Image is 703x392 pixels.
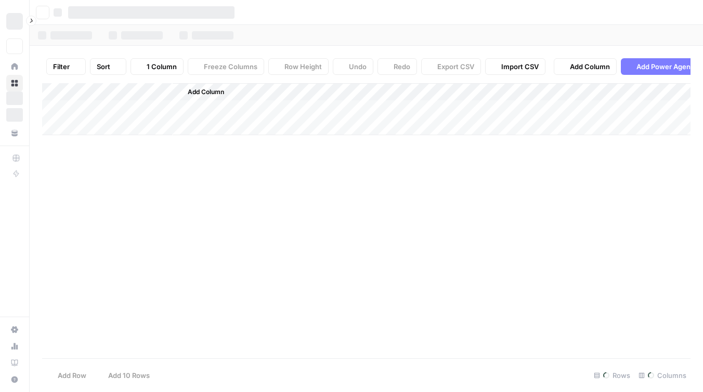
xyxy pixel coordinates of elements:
[268,58,329,75] button: Row Height
[108,370,150,381] span: Add 10 Rows
[634,367,691,384] div: Columns
[93,367,156,384] button: Add 10 Rows
[377,58,417,75] button: Redo
[53,61,70,72] span: Filter
[636,61,693,72] span: Add Power Agent
[188,58,264,75] button: Freeze Columns
[6,371,23,388] button: Help + Support
[46,58,86,75] button: Filter
[42,367,93,384] button: Add Row
[570,61,610,72] span: Add Column
[97,61,110,72] span: Sort
[590,367,634,384] div: Rows
[501,61,539,72] span: Import CSV
[6,338,23,355] a: Usage
[58,370,86,381] span: Add Row
[90,58,126,75] button: Sort
[147,61,177,72] span: 1 Column
[6,125,23,141] a: Your Data
[485,58,545,75] button: Import CSV
[131,58,184,75] button: 1 Column
[554,58,617,75] button: Add Column
[437,61,474,72] span: Export CSV
[621,58,699,75] button: Add Power Agent
[174,85,228,99] button: Add Column
[6,321,23,338] a: Settings
[333,58,373,75] button: Undo
[6,58,23,75] a: Home
[6,75,23,92] a: Browse
[284,61,322,72] span: Row Height
[421,58,481,75] button: Export CSV
[188,87,224,97] span: Add Column
[6,355,23,371] a: Learning Hub
[349,61,367,72] span: Undo
[394,61,410,72] span: Redo
[204,61,257,72] span: Freeze Columns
